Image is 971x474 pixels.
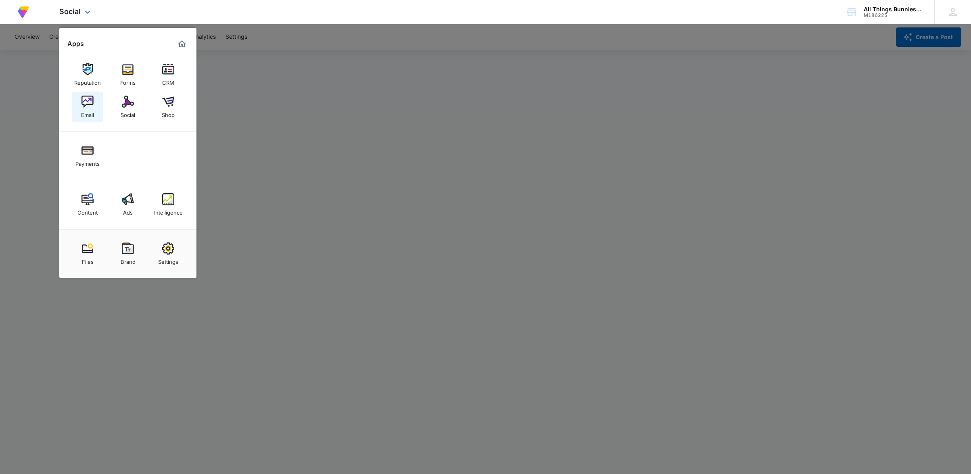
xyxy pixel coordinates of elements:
a: Content [72,189,103,220]
span: Social [59,7,81,16]
a: Reputation [72,59,103,90]
a: Brand [113,238,143,269]
div: Brand [121,255,136,265]
div: Reputation [74,75,101,86]
a: Marketing 360® Dashboard [175,38,188,50]
img: Volusion [16,5,31,19]
h2: Apps [67,40,84,48]
a: Intelligence [153,189,184,220]
div: Files [82,255,94,265]
a: CRM [153,59,184,90]
div: Ads [123,205,133,216]
div: Content [77,205,98,216]
div: Shop [162,108,175,118]
div: Settings [158,255,178,265]
a: Ads [113,189,143,220]
a: Shop [153,92,184,122]
a: Email [72,92,103,122]
div: Payments [75,157,100,167]
div: account id [864,13,923,18]
a: Settings [153,238,184,269]
a: Social [113,92,143,122]
div: Social [121,108,135,118]
div: Intelligence [154,205,183,216]
div: account name [864,6,923,13]
div: Email [81,108,94,118]
a: Files [72,238,103,269]
div: CRM [162,75,174,86]
a: Payments [72,140,103,171]
a: Forms [113,59,143,90]
div: Forms [120,75,136,86]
